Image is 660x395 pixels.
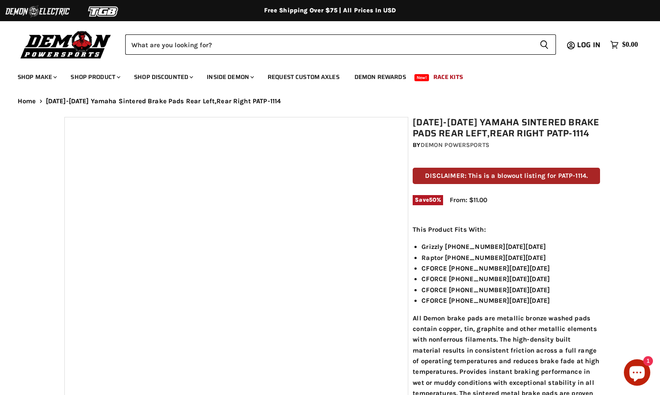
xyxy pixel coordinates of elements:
li: Raptor [PHONE_NUMBER][DATE][DATE] [421,252,600,263]
span: $0.00 [622,41,638,49]
ul: Main menu [11,64,636,86]
h1: [DATE]-[DATE] Yamaha Sintered Brake Pads Rear Left,Rear Right PATP-1114 [413,117,600,139]
button: Search [533,34,556,55]
span: Save % [413,195,443,205]
img: TGB Logo 2 [71,3,137,20]
span: From: $11.00 [450,196,487,204]
a: $0.00 [606,38,642,51]
a: Shop Product [64,68,126,86]
a: Log in [573,41,606,49]
span: 50 [429,196,436,203]
a: Shop Discounted [127,68,198,86]
a: Inside Demon [200,68,259,86]
a: Home [18,98,36,105]
li: CFORCE [PHONE_NUMBER][DATE][DATE] [421,285,600,295]
li: CFORCE [PHONE_NUMBER][DATE][DATE] [421,263,600,274]
li: CFORCE [PHONE_NUMBER][DATE][DATE] [421,274,600,284]
img: Demon Electric Logo 2 [4,3,71,20]
span: New! [414,74,429,81]
a: Race Kits [427,68,470,86]
form: Product [125,34,556,55]
a: Request Custom Axles [261,68,346,86]
span: [DATE]-[DATE] Yamaha Sintered Brake Pads Rear Left,Rear Right PATP-1114 [46,98,281,105]
img: Demon Powersports [18,29,114,60]
span: Log in [577,39,600,50]
a: Demon Powersports [421,141,489,149]
a: Demon Rewards [348,68,413,86]
li: Grizzly [PHONE_NUMBER][DATE][DATE] [421,241,600,252]
p: This Product Fits With: [413,224,600,235]
a: Shop Make [11,68,62,86]
li: CFORCE [PHONE_NUMBER][DATE][DATE] [421,295,600,306]
input: Search [125,34,533,55]
p: DISCLAIMER: This is a blowout listing for PATP-1114. [413,168,600,184]
inbox-online-store-chat: Shopify online store chat [621,359,653,388]
div: by [413,140,600,150]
